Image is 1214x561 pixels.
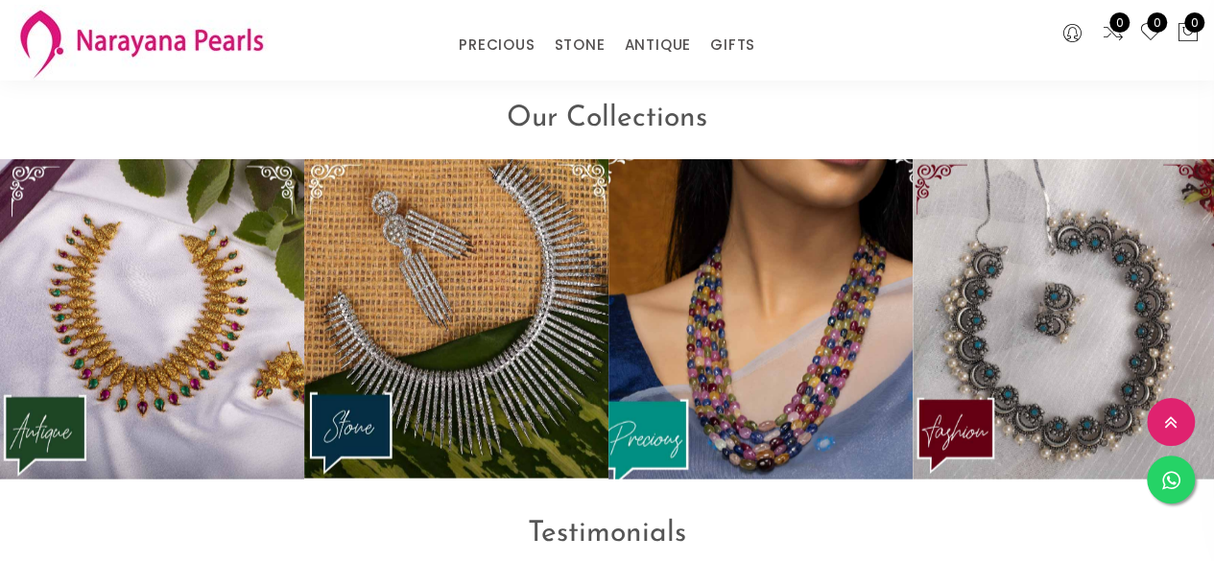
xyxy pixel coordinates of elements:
[624,31,691,59] a: ANTIQUE
[304,159,608,479] img: Stone
[554,31,605,59] a: STONE
[1139,21,1162,46] a: 0
[593,144,928,496] img: Precious
[1109,12,1130,33] span: 0
[1147,12,1167,33] span: 0
[1102,21,1125,46] a: 0
[459,31,535,59] a: PRECIOUS
[1184,12,1204,33] span: 0
[710,31,755,59] a: GIFTS
[1177,21,1200,46] button: 0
